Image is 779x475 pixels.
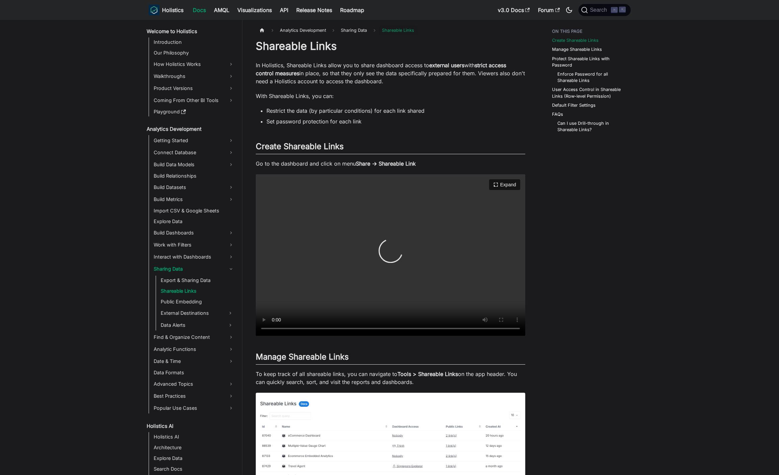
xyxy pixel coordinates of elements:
a: Introduction [152,37,236,47]
a: Enforce Password for all Shareable Links [557,71,624,84]
a: API [276,5,292,15]
li: Restrict the data (by particular conditions) for each link shared [266,107,525,115]
a: Advanced Topics [152,379,236,389]
a: Create Shareable Links [552,37,599,43]
a: Data Alerts [159,320,224,330]
b: Holistics [162,6,183,14]
a: v3.0 Docs [494,5,534,15]
a: Build Dashboards [152,227,236,238]
a: Popular Use Cases [152,403,236,413]
li: Set password protection for each link [266,117,525,125]
button: Expand sidebar category 'Data Alerts' [224,320,236,330]
p: In Holistics, Shareable Links allow you to share dashboard access to with in place, so that they ... [256,61,525,85]
a: Coming From Other BI Tools [152,95,236,106]
img: Holistics [149,5,159,15]
strong: Tools > Shareable Links [397,371,458,377]
a: FAQs [552,111,563,117]
a: Explore Data [152,454,236,463]
a: Manage Shareable Links [552,46,602,53]
a: Welcome to Holistics [145,27,236,36]
p: Go to the dashboard and click on menu [256,160,525,168]
kbd: ⌘ [611,7,618,13]
button: Switch between dark and light mode (currently dark mode) [564,5,574,15]
nav: Breadcrumbs [256,25,525,35]
a: Search Docs [152,464,236,474]
p: To keep track of all shareable links, you can navigate to on the app header. You can quickly sear... [256,370,525,386]
a: Holistics AI [145,421,236,431]
a: External Destinations [159,308,224,318]
nav: Docs sidebar [142,20,242,475]
a: Release Notes [292,5,336,15]
a: Build Metrics [152,194,236,205]
strong: Share → Shareable Link [356,160,416,167]
h2: Create Shareable Links [256,141,525,154]
a: Architecture [152,443,236,452]
a: Public Embedding [159,297,236,306]
a: Visualizations [233,5,276,15]
button: Expand sidebar category 'External Destinations' [224,308,236,318]
h2: Manage Shareable Links [256,352,525,365]
a: Holistics AI [152,432,236,442]
a: AMQL [210,5,233,15]
kbd: K [619,7,626,13]
a: User Access Control in Shareable Links (Row-level Permission) [552,86,627,99]
a: Explore Data [152,217,236,226]
span: Analytics Development [277,25,329,35]
a: Protect Shareable Links with Password [552,56,627,68]
a: Our Philosophy [152,48,236,58]
span: Sharing Data [337,25,370,35]
p: With Shareable Links, you can: [256,92,525,100]
a: Data Formats [152,368,236,377]
button: Search (Command+K) [578,4,630,16]
button: Expand video [489,179,520,190]
a: Can I use Drill-through in Shareable Links? [557,120,624,133]
a: How Holistics Works [152,59,236,70]
a: Analytic Functions [152,344,236,355]
a: Product Versions [152,83,236,94]
a: Analytics Development [145,124,236,134]
a: Import CSV & Google Sheets [152,206,236,215]
a: Build Relationships [152,171,236,181]
a: Export & Sharing Data [159,276,236,285]
a: Roadmap [336,5,368,15]
h1: Shareable Links [256,39,525,53]
a: HolisticsHolistics [149,5,183,15]
strong: external users [429,62,464,69]
a: Home page [256,25,268,35]
a: Find & Organize Content [152,332,236,343]
a: Docs [189,5,210,15]
a: Build Datasets [152,182,236,193]
a: Interact with Dashboards [152,252,236,262]
a: Shareable Links [159,286,236,296]
a: Sharing Data [152,264,236,274]
a: Default Filter Settings [552,102,596,108]
a: Playground [152,107,236,116]
a: Work with Filters [152,240,236,250]
a: Date & Time [152,356,236,367]
span: Search [588,7,611,13]
video: Your browser does not support embedding video, but you can . [256,174,525,336]
a: Walkthroughs [152,71,236,82]
a: Build Data Models [152,159,236,170]
a: Getting Started [152,135,236,146]
span: Shareable Links [379,25,417,35]
a: Best Practices [152,391,236,401]
a: Forum [534,5,564,15]
a: Connect Database [152,147,236,158]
